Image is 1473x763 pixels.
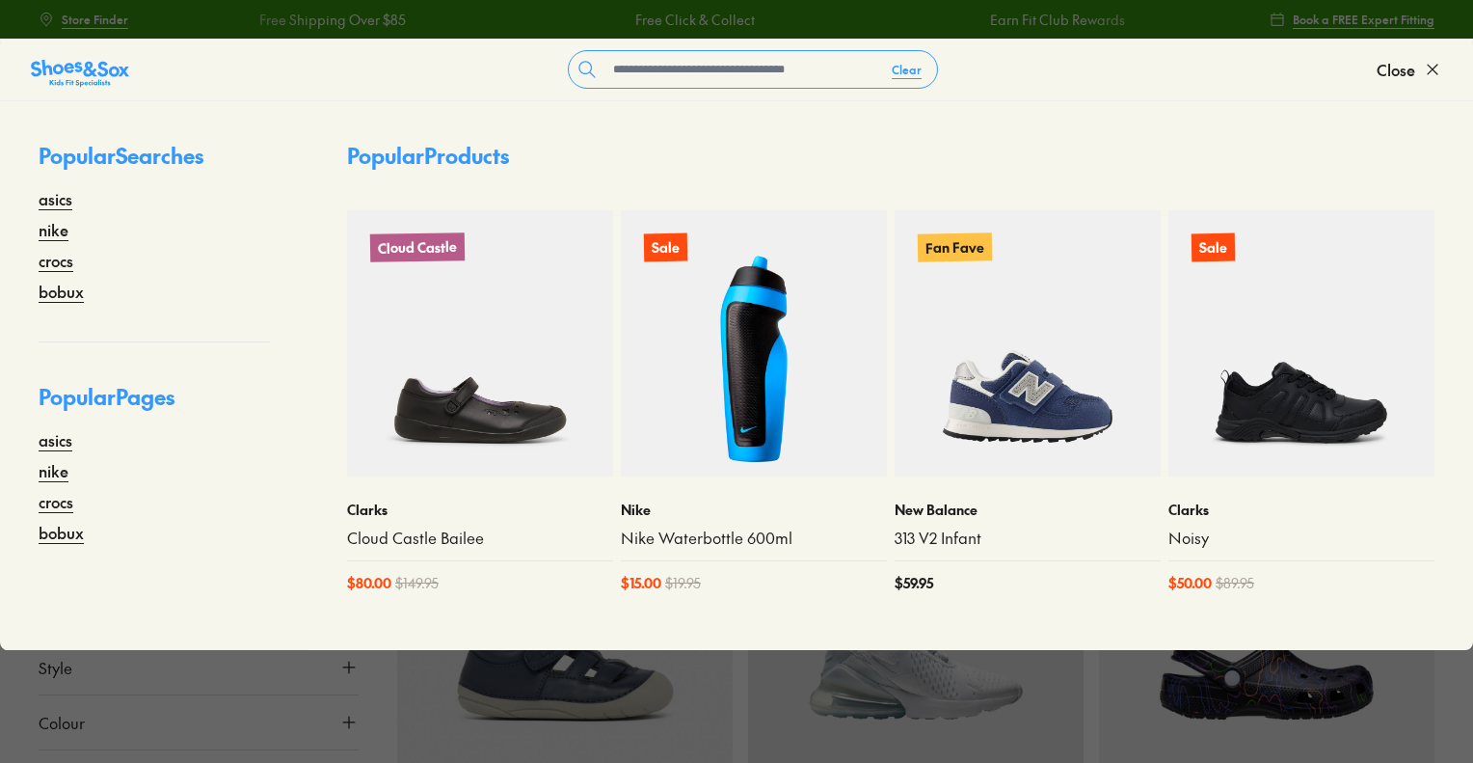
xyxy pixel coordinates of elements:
[39,249,73,272] a: crocs
[39,695,359,749] button: Colour
[395,573,439,593] span: $ 149.95
[621,210,887,477] a: Sale
[895,210,1161,477] a: Fan Fave
[39,187,72,210] a: asics
[347,210,613,477] a: Cloud Castle
[628,10,747,30] a: Free Click & Collect
[31,54,129,85] a: Shoes &amp; Sox
[1216,573,1254,593] span: $ 89.95
[1168,210,1434,477] a: Sale
[39,218,68,241] a: nike
[347,573,391,593] span: $ 80.00
[665,573,701,593] span: $ 19.95
[1293,11,1434,28] span: Book a FREE Expert Fitting
[39,656,72,679] span: Style
[39,459,68,482] a: nike
[39,711,85,734] span: Colour
[1168,573,1212,593] span: $ 50.00
[982,10,1117,30] a: Earn Fit Club Rewards
[39,490,73,513] a: crocs
[876,52,937,87] button: Clear
[39,2,128,37] a: Store Finder
[39,280,84,303] a: bobux
[39,640,359,695] button: Style
[347,140,509,172] p: Popular Products
[895,500,1161,520] p: New Balance
[895,573,933,593] span: $ 59.95
[370,232,465,262] p: Cloud Castle
[621,500,887,520] p: Nike
[39,381,270,428] p: Popular Pages
[1168,528,1434,549] a: Noisy
[1192,232,1235,261] p: Sale
[1168,500,1434,520] p: Clarks
[39,521,84,544] a: bobux
[252,10,398,30] a: Free Shipping Over $85
[621,528,887,549] a: Nike Waterbottle 600ml
[621,573,661,593] span: $ 15.00
[895,528,1161,549] a: 313 V2 Infant
[644,232,687,261] p: Sale
[1270,2,1434,37] a: Book a FREE Expert Fitting
[347,528,613,549] a: Cloud Castle Bailee
[347,500,613,520] p: Clarks
[31,58,129,89] img: SNS_Logo_Responsive.svg
[1377,48,1442,91] button: Close
[39,140,270,187] p: Popular Searches
[62,11,128,28] span: Store Finder
[918,232,992,261] p: Fan Fave
[39,428,72,451] a: asics
[1377,58,1415,81] span: Close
